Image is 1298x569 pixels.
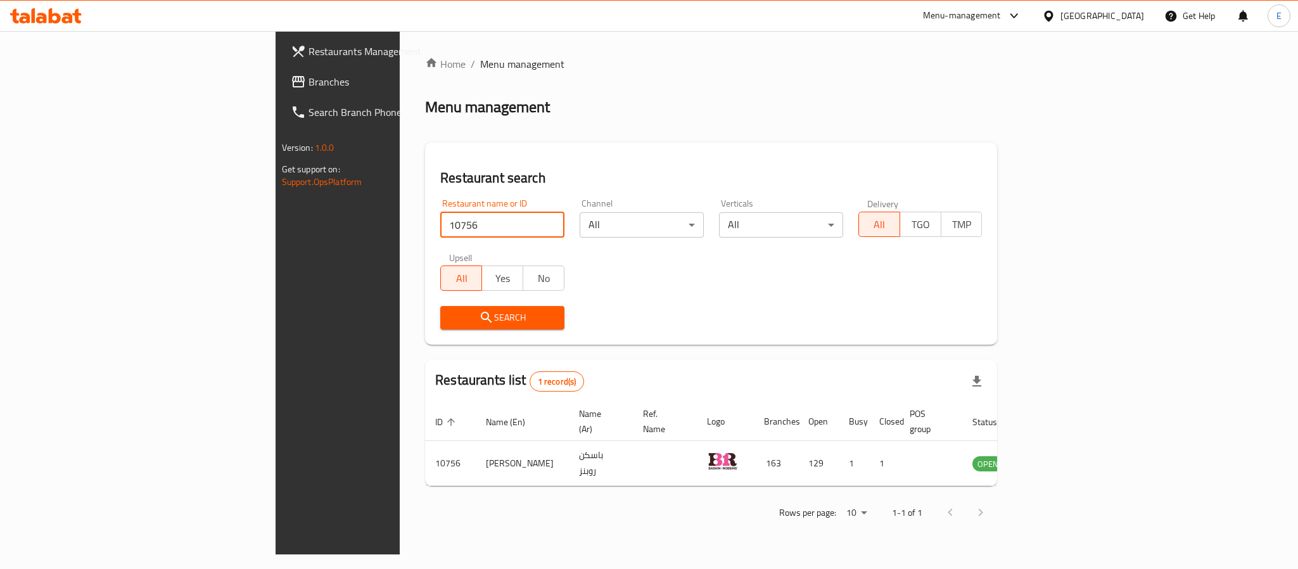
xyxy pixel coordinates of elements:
span: Search [450,310,554,326]
span: Ref. Name [643,406,682,437]
h2: Restaurants list [435,371,584,392]
div: Export file [962,366,992,397]
label: Upsell [449,253,473,262]
span: Yes [487,269,518,288]
th: Closed [869,402,900,441]
button: All [858,212,900,237]
td: باسكن روبنز [569,441,633,486]
div: OPEN [972,456,1003,471]
div: Rows per page: [841,504,872,523]
th: Busy [839,402,869,441]
div: Menu-management [923,8,1001,23]
span: TGO [905,215,936,234]
td: 163 [754,441,798,486]
span: Search Branch Phone [309,105,482,120]
button: TMP [941,212,983,237]
th: Logo [697,402,754,441]
span: Branches [309,74,482,89]
span: All [864,215,895,234]
span: No [528,269,559,288]
span: Status [972,414,1014,430]
span: POS group [910,406,947,437]
span: All [446,269,477,288]
td: 1 [869,441,900,486]
h2: Restaurant search [440,169,982,188]
div: All [719,212,843,238]
td: 1 [839,441,869,486]
span: 1 record(s) [530,376,584,388]
span: OPEN [972,457,1003,471]
div: [GEOGRAPHIC_DATA] [1060,9,1144,23]
span: Name (Ar) [579,406,618,437]
span: Get support on: [282,161,340,177]
table: enhanced table [425,402,1072,486]
span: 1.0.0 [315,139,334,156]
div: All [580,212,704,238]
th: Open [798,402,839,441]
button: Yes [481,265,523,291]
button: All [440,265,482,291]
label: Delivery [867,199,899,208]
span: E [1276,9,1282,23]
a: Branches [281,67,492,97]
span: Name (En) [486,414,542,430]
a: Restaurants Management [281,36,492,67]
th: Branches [754,402,798,441]
span: Version: [282,139,313,156]
a: Support.OpsPlatform [282,174,362,190]
p: 1-1 of 1 [892,505,922,521]
td: 129 [798,441,839,486]
nav: breadcrumb [425,56,997,72]
button: TGO [900,212,941,237]
a: Search Branch Phone [281,97,492,127]
span: ID [435,414,459,430]
p: Rows per page: [779,505,836,521]
div: Total records count [530,371,585,392]
button: No [523,265,564,291]
span: Restaurants Management [309,44,482,59]
img: Baskin Robbins [707,445,739,476]
span: TMP [946,215,977,234]
td: [PERSON_NAME] [476,441,569,486]
button: Search [440,306,564,329]
input: Search for restaurant name or ID.. [440,212,564,238]
span: Menu management [480,56,564,72]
